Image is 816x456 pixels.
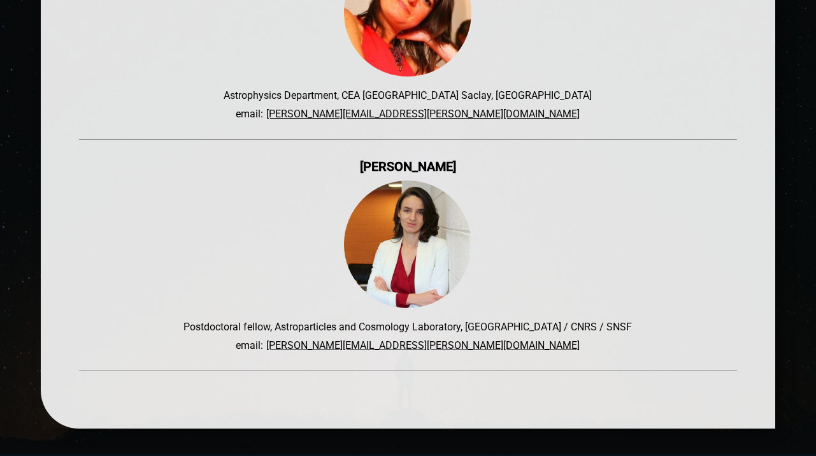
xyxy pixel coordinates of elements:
[79,339,737,351] div: email:
[79,89,737,101] div: Astrophysics Department, CEA [GEOGRAPHIC_DATA] Saclay, [GEOGRAPHIC_DATA]
[266,339,580,351] span: [PERSON_NAME][EMAIL_ADDRESS][PERSON_NAME][DOMAIN_NAME]
[79,108,737,120] div: email:
[79,321,737,333] div: Postdoctoral fellow, Astroparticles and Cosmology Laboratory, [GEOGRAPHIC_DATA] / CNRS / SNSF
[266,108,580,120] span: [PERSON_NAME][EMAIL_ADDRESS][PERSON_NAME][DOMAIN_NAME]
[79,159,737,174] div: [PERSON_NAME]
